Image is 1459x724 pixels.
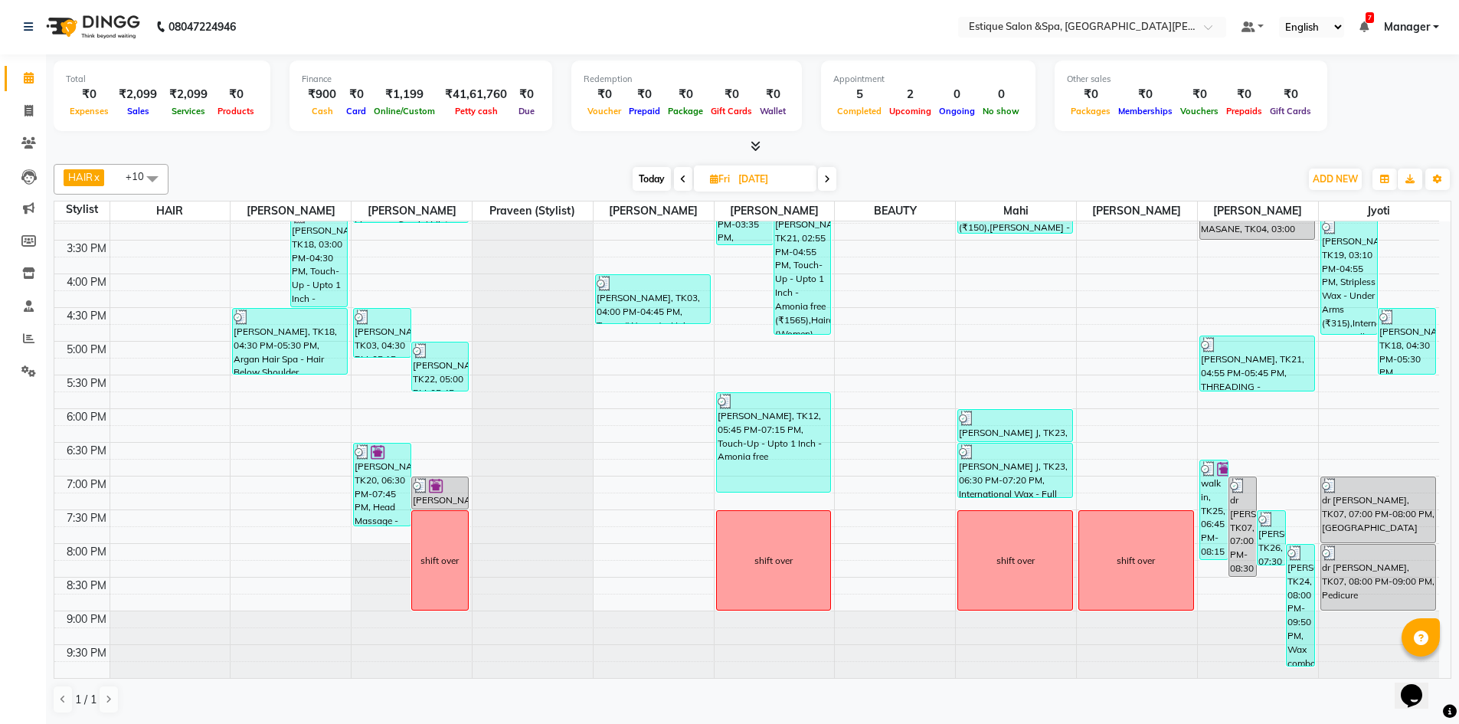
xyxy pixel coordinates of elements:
div: Redemption [584,73,790,86]
button: ADD NEW [1309,169,1362,190]
span: [PERSON_NAME] [352,201,472,221]
span: Online/Custom [370,106,439,116]
span: Card [342,106,370,116]
div: [PERSON_NAME], TK18, 04:30 PM-05:30 PM, Argan Hair Spa - Hair Below Shoulder [233,309,347,374]
div: [PERSON_NAME], TK22, 05:00 PM-05:45 PM, Haircut (Men) - For Boy Upto 10 Years [412,342,468,391]
div: dr [PERSON_NAME], TK07, 07:00 PM-08:30 PM, Pedicure - Blue Lotus,Manicure - Blue Lotus Glow (₹940) [1229,477,1257,576]
div: [PERSON_NAME] J, TK23, 06:30 PM-07:20 PM, International Wax - Full Legs,International Wax - Full ... [958,444,1072,497]
span: [PERSON_NAME] [231,201,351,221]
div: ₹0 [1176,86,1222,103]
div: 8:30 PM [64,578,110,594]
div: 8:00 PM [64,544,110,560]
div: Finance [302,73,540,86]
div: 5 [833,86,885,103]
div: ₹2,099 [113,86,163,103]
span: Petty cash [451,106,502,116]
div: 7:00 PM [64,477,110,493]
div: ₹0 [625,86,664,103]
span: ADD NEW [1313,173,1358,185]
div: ₹0 [664,86,707,103]
span: Services [168,106,209,116]
div: ₹0 [756,86,790,103]
a: 7 [1359,20,1369,34]
div: ₹0 [214,86,258,103]
div: Stylist [54,201,110,218]
div: ₹41,61,760 [439,86,513,103]
div: [PERSON_NAME], TK20, 07:00 PM-07:30 PM, Head Massage [DEMOGRAPHIC_DATA] - Head Massage [412,477,468,509]
div: [PERSON_NAME], TK03, 04:00 PM-04:45 PM, Tongs (Women) - Hair Below Shoulder (₹1000) [596,275,710,323]
div: 4:30 PM [64,308,110,324]
div: [PERSON_NAME] J, TK23, 06:00 PM-06:30 PM, International Wax - Full Arms [958,410,1072,441]
span: Package [664,106,707,116]
div: ₹0 [1067,86,1114,103]
span: Fri [706,173,734,185]
span: 7 [1366,12,1374,23]
a: x [93,171,100,183]
span: +10 [126,170,155,182]
span: Gift Cards [1266,106,1315,116]
img: logo [39,5,144,48]
span: Prepaid [625,106,664,116]
div: 6:00 PM [64,409,110,425]
div: 5:00 PM [64,342,110,358]
div: shift over [754,554,793,568]
div: [PERSON_NAME], TK19, 03:10 PM-04:55 PM, Stripless Wax - Under Arms (₹315),International Wax - Ful... [1321,218,1378,334]
div: 0 [979,86,1023,103]
span: Gift Cards [707,106,756,116]
div: dr [PERSON_NAME], TK07, 07:00 PM-08:00 PM, [GEOGRAPHIC_DATA] [1321,477,1435,542]
div: [PERSON_NAME], TK18, 04:30 PM-05:30 PM, Manicure - Cut File (₹125),Pedicure - Cut file (₹125),Man... [1379,309,1435,374]
span: Prepaids [1222,106,1266,116]
div: [PERSON_NAME], TK18, 03:00 PM-04:30 PM, Touch-Up - Upto 1 Inch - Amonia free [291,208,347,306]
div: [PERSON_NAME], TK12, 05:45 PM-07:15 PM, Touch-Up - Upto 1 Inch - Amonia free [717,393,831,492]
div: Appointment [833,73,1023,86]
span: 1 / 1 [75,692,97,708]
div: 4:00 PM [64,274,110,290]
div: walk in, TK25, 06:45 PM-08:15 PM, Manicure - Blue Lotus Glow (₹940),Pedicure - Blue Lotus (₹1250) [1200,460,1228,559]
span: [PERSON_NAME] [715,201,835,221]
div: [PERSON_NAME], TK21, 04:55 PM-05:45 PM, THREADING - EYEBROWS (₹75),THREADING - FOREHEAD (₹75),THR... [1200,336,1314,391]
span: Cash [308,106,337,116]
span: Manager [1384,19,1430,35]
span: Packages [1067,106,1114,116]
div: [PERSON_NAME], TK20, 06:30 PM-07:45 PM, Head Massage -Special Mixture Of 7 Oils - Head Massage Wi... [354,444,410,526]
div: 6:30 PM [64,443,110,459]
span: HAIR [68,171,93,183]
span: Mahi [956,201,1076,221]
div: ₹0 [1222,86,1266,103]
span: [PERSON_NAME] [594,201,714,221]
span: Products [214,106,258,116]
div: ₹0 [342,86,370,103]
span: HAIR [110,201,231,221]
div: ₹0 [513,86,540,103]
span: Completed [833,106,885,116]
span: Due [515,106,538,116]
div: dr [PERSON_NAME], TK07, 08:00 PM-09:00 PM, Pedicure [1321,545,1435,610]
span: Sales [123,106,153,116]
span: [PERSON_NAME] [1077,201,1197,221]
div: ₹0 [66,86,113,103]
span: Memberships [1114,106,1176,116]
div: ₹900 [302,86,342,103]
div: ₹0 [1114,86,1176,103]
div: [PERSON_NAME], TK03, 04:30 PM-05:15 PM, Tongs (Women) - Hair Below Shoulder (₹1000) [354,309,410,357]
span: BEAUTY [835,201,955,221]
div: 5:30 PM [64,375,110,391]
span: No show [979,106,1023,116]
span: [PERSON_NAME] [1198,201,1318,221]
div: ₹2,099 [163,86,214,103]
div: ₹0 [707,86,756,103]
b: 08047224946 [168,5,236,48]
div: ₹0 [1266,86,1315,103]
div: 7:30 PM [64,510,110,526]
div: 9:30 PM [64,645,110,661]
div: 0 [935,86,979,103]
div: Total [66,73,258,86]
span: Voucher [584,106,625,116]
div: Other sales [1067,73,1315,86]
div: [PERSON_NAME] MASANE, TK04, 03:00 PM-03:30 PM, Clean-Up [1200,208,1314,239]
div: [PERSON_NAME], TK24, 08:00 PM-09:50 PM, Wax combo - 1249 (₹1249),THREADING - EYEBROWS (₹75),THREA... [1287,545,1314,666]
div: 9:00 PM [64,611,110,627]
iframe: chat widget [1395,663,1444,709]
span: Praveen (stylist) [473,201,593,221]
span: Wallet [756,106,790,116]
